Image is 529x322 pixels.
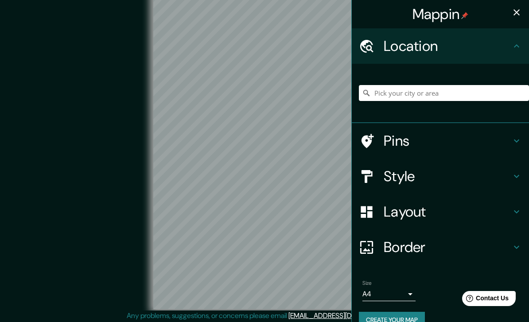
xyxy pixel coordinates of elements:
[384,167,511,185] h4: Style
[352,229,529,265] div: Border
[461,12,468,19] img: pin-icon.png
[384,132,511,150] h4: Pins
[384,37,511,55] h4: Location
[127,310,399,321] p: Any problems, suggestions, or concerns please email .
[352,159,529,194] div: Style
[352,194,529,229] div: Layout
[450,287,519,312] iframe: Help widget launcher
[362,279,372,287] label: Size
[412,5,469,23] h4: Mappin
[362,287,416,301] div: A4
[288,311,398,320] a: [EMAIL_ADDRESS][DOMAIN_NAME]
[352,28,529,64] div: Location
[352,123,529,159] div: Pins
[384,203,511,221] h4: Layout
[359,85,529,101] input: Pick your city or area
[384,238,511,256] h4: Border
